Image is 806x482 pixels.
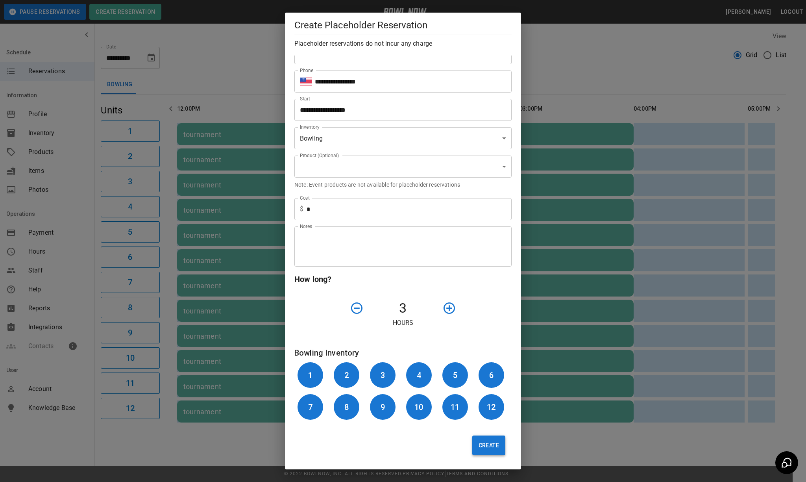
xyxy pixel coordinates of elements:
h6: 1 [308,369,312,382]
h6: 2 [344,369,349,382]
button: 5 [442,362,468,388]
button: 4 [406,362,432,388]
h6: 4 [417,369,421,382]
h6: 3 [381,369,385,382]
p: Hours [294,318,512,328]
button: 2 [334,362,359,388]
h6: 9 [381,401,385,413]
button: 8 [334,394,359,420]
h6: 8 [344,401,349,413]
button: 1 [298,362,323,388]
h6: Placeholder reservations do not incur any charge [294,38,512,49]
h6: How long? [294,273,512,285]
button: 11 [442,394,468,420]
h6: Bowling Inventory [294,347,512,359]
input: Choose date, selected date is Oct 25, 2025 [294,99,506,121]
div: Bowling [294,127,512,149]
p: Note: Event products are not available for placeholder reservations [294,181,512,189]
button: 10 [406,394,432,420]
h6: 12 [487,401,495,413]
button: 3 [370,362,396,388]
h6: 7 [308,401,312,413]
button: 12 [479,394,504,420]
h6: 5 [453,369,457,382]
h6: 11 [451,401,459,413]
label: Phone [300,67,313,74]
h5: Create Placeholder Reservation [294,19,512,32]
label: Start [300,95,310,102]
div: ​ [294,156,512,178]
h6: 10 [414,401,423,413]
p: $ [300,204,303,214]
button: 9 [370,394,396,420]
button: 7 [298,394,323,420]
button: 6 [479,362,504,388]
h4: 3 [367,300,439,317]
h6: 6 [489,369,494,382]
button: Create [472,436,505,455]
button: Select country [300,76,312,87]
